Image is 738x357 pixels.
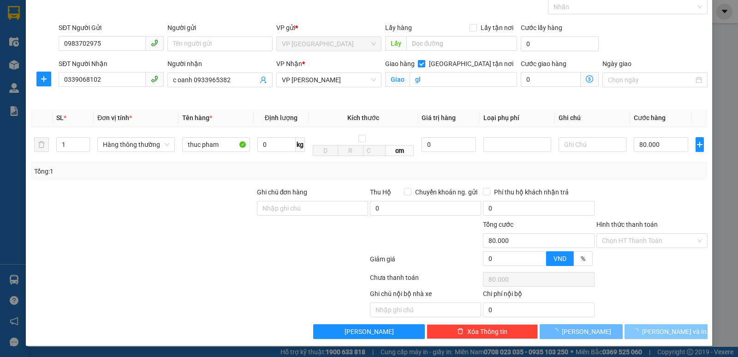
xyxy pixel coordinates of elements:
[632,328,642,334] span: loading
[260,76,267,84] span: user-add
[167,59,273,69] div: Người nhận
[56,114,64,121] span: SL
[521,60,566,67] label: Cước giao hàng
[282,73,376,87] span: VP GIA LÂM
[555,109,630,127] th: Ghi chú
[370,188,391,196] span: Thu Hộ
[27,7,93,37] strong: CHUYỂN PHÁT NHANH AN PHÚ QUÝ
[411,187,481,197] span: Chuyển khoản ng. gửi
[553,255,566,262] span: VND
[696,141,703,148] span: plus
[467,327,507,337] span: Xóa Thông tin
[422,114,456,121] span: Giá trị hàng
[581,255,585,262] span: %
[369,254,482,270] div: Giảm giá
[586,75,593,83] span: dollar-circle
[477,23,517,33] span: Lấy tận nơi
[59,23,164,33] div: SĐT Người Gửi
[386,145,414,156] span: cm
[276,23,381,33] div: VP gửi
[182,114,212,121] span: Tên hàng
[345,327,394,337] span: [PERSON_NAME]
[427,324,538,339] button: deleteXóa Thông tin
[634,114,666,121] span: Cước hàng
[182,137,250,152] input: VD: Bàn, Ghế
[103,138,169,151] span: Hàng thông thường
[385,60,415,67] span: Giao hàng
[642,327,707,337] span: [PERSON_NAME] và In
[369,272,482,289] div: Chưa thanh toán
[521,72,581,87] input: Cước giao hàng
[257,201,368,216] input: Ghi chú đơn hàng
[37,75,51,83] span: plus
[562,327,611,337] span: [PERSON_NAME]
[338,145,363,156] input: R
[59,59,164,69] div: SĐT Người Nhận
[696,137,704,152] button: plus
[313,145,338,156] input: D
[385,72,410,87] span: Giao
[370,303,481,317] input: Nhập ghi chú
[296,137,305,152] span: kg
[282,37,376,51] span: VP Cầu Yên Xuân
[5,46,22,92] img: logo
[410,72,518,87] input: Giao tận nơi
[385,36,406,51] span: Lấy
[422,137,476,152] input: 0
[257,188,308,196] label: Ghi chú đơn hàng
[151,75,158,83] span: phone
[385,24,412,31] span: Lấy hàng
[167,23,273,33] div: Người gửi
[490,187,572,197] span: Phí thu hộ khách nhận trả
[406,36,518,51] input: Dọc đường
[521,24,562,31] label: Cước lấy hàng
[457,328,464,335] span: delete
[602,60,631,67] label: Ngày giao
[276,60,302,67] span: VP Nhận
[521,36,599,51] input: Cước lấy hàng
[552,328,562,334] span: loading
[540,324,623,339] button: [PERSON_NAME]
[36,72,51,86] button: plus
[34,166,286,176] div: Tổng: 1
[370,289,481,303] div: Ghi chú nội bộ nhà xe
[97,114,132,121] span: Đơn vị tính
[24,39,94,71] span: [GEOGRAPHIC_DATA], [GEOGRAPHIC_DATA] ↔ [GEOGRAPHIC_DATA]
[313,324,424,339] button: [PERSON_NAME]
[425,59,517,69] span: [GEOGRAPHIC_DATA] tận nơi
[483,289,594,303] div: Chi phí nội bộ
[151,39,158,47] span: phone
[608,75,694,85] input: Ngày giao
[483,221,513,228] span: Tổng cước
[34,137,49,152] button: delete
[347,114,379,121] span: Kích thước
[480,109,555,127] th: Loại phụ phí
[596,221,658,228] label: Hình thức thanh toán
[363,145,386,156] input: C
[265,114,298,121] span: Định lượng
[625,324,708,339] button: [PERSON_NAME] và In
[559,137,626,152] input: Ghi Chú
